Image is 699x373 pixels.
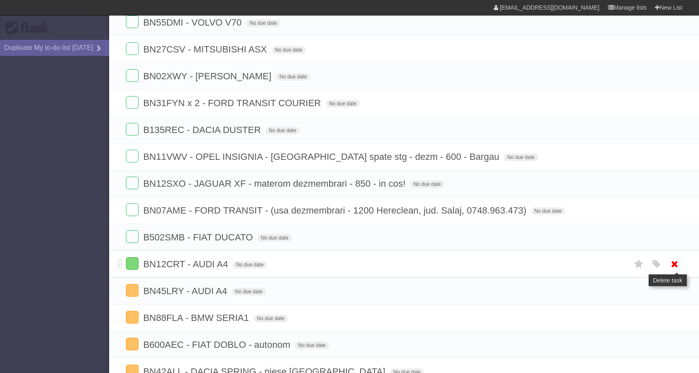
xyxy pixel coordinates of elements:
label: Done [126,150,139,162]
span: BN12SXO - JAGUAR XF - materom dezmembrari - 850 - in cos! [143,178,408,189]
label: Done [126,257,139,270]
span: B502SMB - FIAT DUCATO [143,232,255,243]
span: No due date [265,127,299,134]
span: BN02XWY - [PERSON_NAME] [143,71,273,81]
label: Done [126,230,139,243]
span: BN55DMI - VOLVO V70 [143,17,243,28]
span: No due date [232,288,266,295]
span: No due date [326,100,360,107]
span: BN12CRT - AUDI A4 [143,259,230,269]
label: Done [126,69,139,82]
label: Done [126,42,139,55]
span: No due date [233,261,267,269]
label: Done [126,203,139,216]
span: No due date [257,234,291,242]
span: B135REC - DACIA DUSTER [143,125,263,135]
label: Done [126,177,139,189]
span: No due date [295,342,329,349]
span: BN31FYN x 2 - FORD TRANSIT COURIER [143,98,323,108]
span: No due date [246,19,280,27]
span: No due date [276,73,310,81]
span: No due date [504,154,538,161]
span: BN45LRY - AUDI A4 [143,286,229,296]
span: BN11VWV - OPEL INSIGNIA - [GEOGRAPHIC_DATA] spate stg - dezm - 600 - Bargau [143,151,501,162]
label: Done [126,311,139,323]
label: Done [126,123,139,136]
label: Star task [631,257,647,271]
span: No due date [254,315,288,322]
span: No due date [410,180,444,188]
label: Done [126,338,139,350]
label: Done [126,96,139,109]
span: No due date [531,207,565,215]
span: BN88FLA - BMW SERIA1 [143,313,251,323]
span: BN07AME - FORD TRANSIT - (usa dezmembrari - 1200 Hereclean, jud. Salaj, 0748.963.473) [143,205,529,216]
div: Flask [4,21,55,36]
span: BN27CSV - MITSUBISHI ASX [143,44,269,55]
label: Done [126,284,139,297]
label: Done [126,16,139,28]
span: No due date [272,46,306,54]
span: B600AEC - FIAT DOBLO - autonom [143,339,292,350]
